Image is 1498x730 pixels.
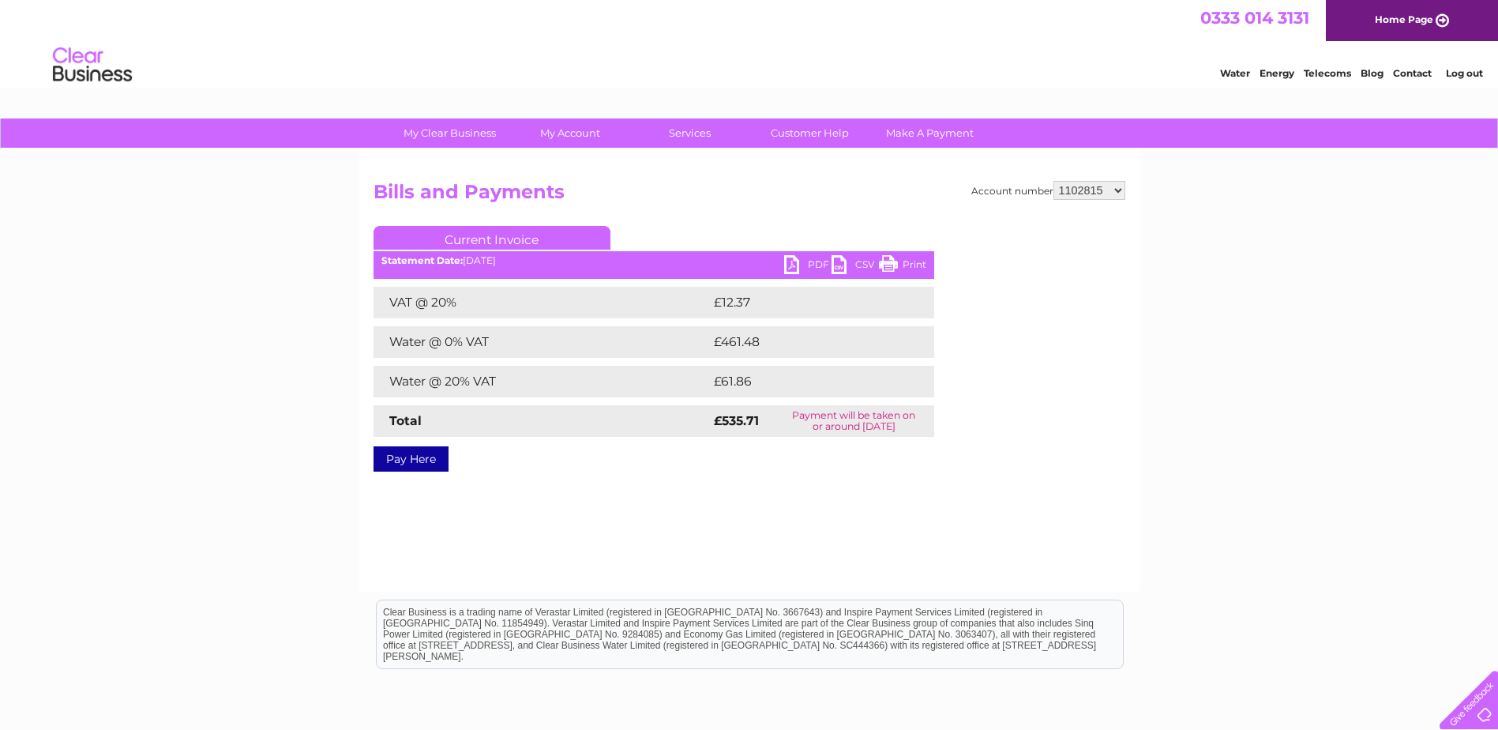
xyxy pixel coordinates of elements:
[1220,67,1250,79] a: Water
[1200,8,1309,28] a: 0333 014 3131
[374,326,710,358] td: Water @ 0% VAT
[971,181,1125,200] div: Account number
[374,181,1125,211] h2: Bills and Payments
[774,405,933,437] td: Payment will be taken on or around [DATE]
[879,255,926,278] a: Print
[714,413,759,428] strong: £535.71
[381,254,463,266] b: Statement Date:
[374,226,610,250] a: Current Invoice
[389,413,422,428] strong: Total
[374,366,710,397] td: Water @ 20% VAT
[1304,67,1351,79] a: Telecoms
[1361,67,1383,79] a: Blog
[710,366,901,397] td: £61.86
[52,41,133,89] img: logo.png
[710,287,900,318] td: £12.37
[865,119,995,148] a: Make A Payment
[377,9,1123,77] div: Clear Business is a trading name of Verastar Limited (registered in [GEOGRAPHIC_DATA] No. 3667643...
[1260,67,1294,79] a: Energy
[385,119,515,148] a: My Clear Business
[1446,67,1483,79] a: Log out
[374,255,934,266] div: [DATE]
[505,119,635,148] a: My Account
[374,446,449,472] a: Pay Here
[832,255,879,278] a: CSV
[784,255,832,278] a: PDF
[710,326,906,358] td: £461.48
[1393,67,1432,79] a: Contact
[745,119,875,148] a: Customer Help
[374,287,710,318] td: VAT @ 20%
[625,119,755,148] a: Services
